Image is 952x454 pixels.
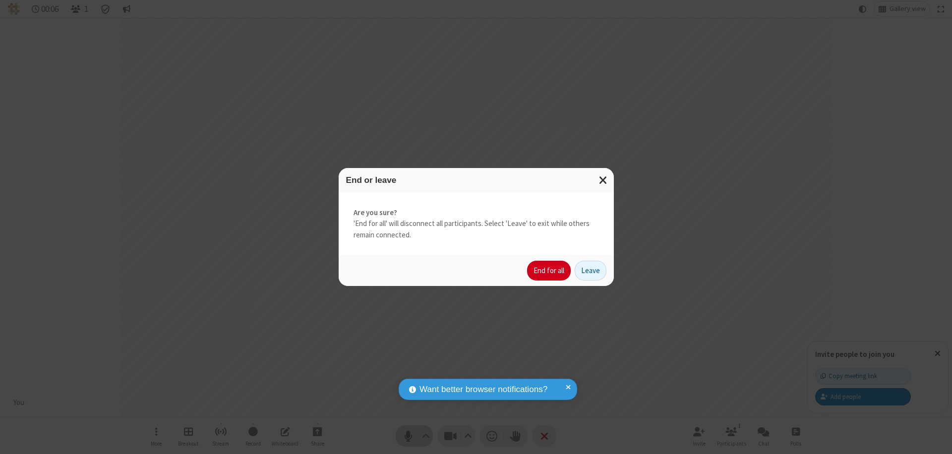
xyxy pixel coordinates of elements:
button: Leave [575,261,606,281]
strong: Are you sure? [354,207,599,219]
button: End for all [527,261,571,281]
div: 'End for all' will disconnect all participants. Select 'Leave' to exit while others remain connec... [339,192,614,256]
h3: End or leave [346,175,606,185]
button: Close modal [593,168,614,192]
span: Want better browser notifications? [419,383,547,396]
